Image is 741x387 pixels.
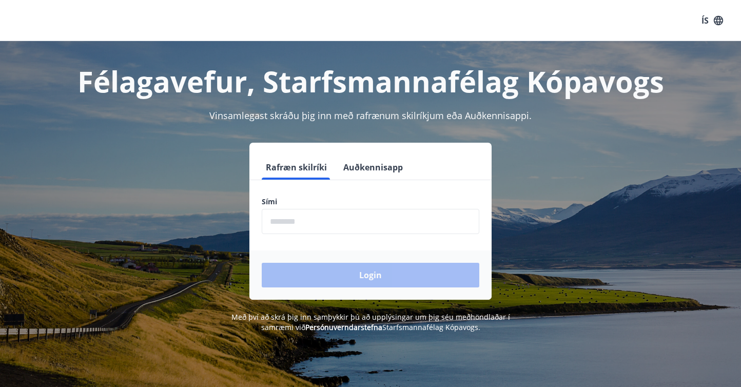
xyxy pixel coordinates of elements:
label: Sími [262,197,479,207]
button: Auðkennisapp [339,155,407,180]
span: Vinsamlegast skráðu þig inn með rafrænum skilríkjum eða Auðkennisappi. [209,109,532,122]
a: Persónuverndarstefna [305,322,382,332]
h1: Félagavefur, Starfsmannafélag Kópavogs [13,62,728,101]
span: Með því að skrá þig inn samþykkir þú að upplýsingar um þig séu meðhöndlaðar í samræmi við Starfsm... [231,312,510,332]
button: ÍS [696,11,729,30]
button: Rafræn skilríki [262,155,331,180]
